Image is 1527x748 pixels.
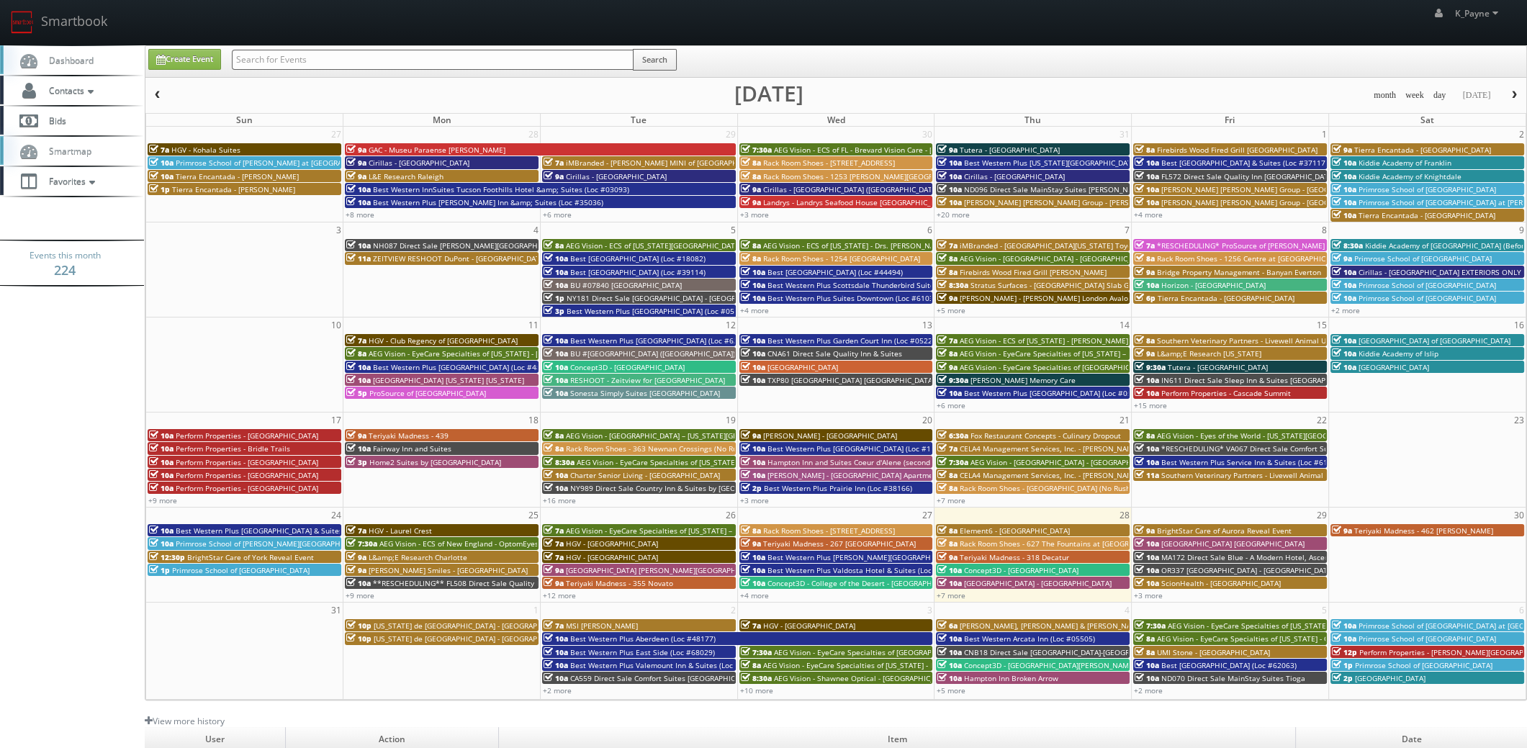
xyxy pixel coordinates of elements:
span: 10a [544,470,568,480]
span: Best Western Plus Service Inn & Suites (Loc #61094) WHITE GLOVE [1161,457,1393,467]
span: 10a [544,483,568,493]
span: 7a [149,145,169,155]
span: 8a [1135,145,1155,155]
a: +4 more [1134,209,1163,220]
span: 10a [346,362,371,372]
span: TXP80 [GEOGRAPHIC_DATA] [GEOGRAPHIC_DATA] [767,375,934,385]
span: Bridge Property Management - Banyan Everton [1157,267,1321,277]
span: [PERSON_NAME] - [GEOGRAPHIC_DATA] [763,431,897,441]
span: Rack Room Shoes - 1256 Centre at [GEOGRAPHIC_DATA] [1157,253,1348,263]
span: 8a [937,526,958,536]
span: 10a [149,171,174,181]
span: 7:30a [741,145,772,155]
span: AEG Vision - ECS of [US_STATE][GEOGRAPHIC_DATA] [566,240,742,251]
span: 10a [1135,457,1159,467]
span: AEG Vision - [GEOGRAPHIC_DATA] – [US_STATE][GEOGRAPHIC_DATA]. ([GEOGRAPHIC_DATA]) [566,431,875,441]
span: AEG Vision - EyeCare Specialties of [US_STATE][PERSON_NAME] Eyecare Associates [577,457,862,467]
span: 7a [1135,240,1155,251]
span: Rack Room Shoes - 627 The Fountains at [GEOGRAPHIC_DATA] (No Rush) [960,539,1208,549]
span: 8:30a [544,457,575,467]
span: 9a [1135,267,1155,277]
span: 10a [149,483,174,493]
span: NY181 Direct Sale [GEOGRAPHIC_DATA] - [GEOGRAPHIC_DATA] [567,293,780,303]
span: AEG Vision - ECS of [US_STATE] - [PERSON_NAME] EyeCare - [GEOGRAPHIC_DATA] ([GEOGRAPHIC_DATA]) [960,335,1312,346]
span: 10a [149,470,174,480]
span: 8a [741,171,761,181]
span: Kiddie Academy of Franklin [1359,158,1451,168]
span: Best Western Plus [GEOGRAPHIC_DATA] (Loc #05385) [567,306,749,316]
span: Cirillas - [GEOGRAPHIC_DATA] [369,158,469,168]
span: 10a [741,280,765,290]
span: 10a [544,267,568,277]
span: NY989 Direct Sale Country Inn & Suites by [GEOGRAPHIC_DATA], [GEOGRAPHIC_DATA] [570,483,864,493]
span: 11a [346,253,371,263]
span: 8a [937,483,958,493]
span: Teriyaki Madness - 267 [GEOGRAPHIC_DATA] [763,539,916,549]
span: [GEOGRAPHIC_DATA] [767,362,838,372]
span: Southern Veterinary Partners - Livewell Animal Urgent Care of Goodyear [1161,470,1411,480]
span: AEG Vision - EyeCare Specialties of [US_STATE] – [PERSON_NAME] Family EyeCare [960,348,1240,359]
span: Contacts [42,84,97,96]
span: 10a [741,293,765,303]
span: GAC - Museu Paraense [PERSON_NAME] [369,145,505,155]
span: 10a [346,184,371,194]
span: Primrose School of [PERSON_NAME] at [GEOGRAPHIC_DATA] [176,158,382,168]
span: 10a [346,240,371,251]
span: [GEOGRAPHIC_DATA] [1359,362,1429,372]
span: Perform Properties - [GEOGRAPHIC_DATA] [176,483,318,493]
span: Best [GEOGRAPHIC_DATA] (Loc #44494) [767,267,903,277]
span: K_Payne [1455,7,1503,19]
span: ND096 Direct Sale MainStay Suites [PERSON_NAME] [964,184,1145,194]
span: CELA4 Management Services, Inc. - [PERSON_NAME] Genesis [960,470,1169,480]
button: week [1400,86,1429,104]
img: smartbook-logo.png [11,11,34,34]
span: 10a [1135,388,1159,398]
a: +3 more [740,495,769,505]
span: Best [GEOGRAPHIC_DATA] (Loc #18082) [570,253,706,263]
span: Best [GEOGRAPHIC_DATA] (Loc #39114) [570,267,706,277]
span: ZEITVIEW RESHOOT DuPont - [GEOGRAPHIC_DATA], [GEOGRAPHIC_DATA] [373,253,621,263]
span: Concept3D - [GEOGRAPHIC_DATA] [570,362,685,372]
span: Best Western Plus Suites Downtown (Loc #61037) [767,293,940,303]
span: 10a [544,348,568,359]
span: 1p [544,293,564,303]
span: 10a [1332,267,1356,277]
span: 9a [937,145,958,155]
span: [PERSON_NAME] Smiles - [GEOGRAPHIC_DATA] [369,565,528,575]
span: AEG Vision - EyeCare Specialties of [US_STATE] – [PERSON_NAME] Eye Care [566,526,824,536]
span: 10a [741,375,765,385]
span: 10a [1332,184,1356,194]
span: 9a [741,539,761,549]
span: Smartmap [42,145,91,157]
span: NH087 Direct Sale [PERSON_NAME][GEOGRAPHIC_DATA], Ascend Hotel Collection [373,240,654,251]
span: Perform Properties - Bridle Trails [176,443,290,454]
span: 7a [544,526,564,536]
span: Firebirds Wood Fired Grill [PERSON_NAME] [960,267,1107,277]
span: 10a [937,158,962,168]
span: 8a [1135,335,1155,346]
span: RESHOOT - Zeitview for [GEOGRAPHIC_DATA] [570,375,725,385]
span: CNA61 Direct Sale Quality Inn & Suites [767,348,902,359]
span: Best Western Plus Prairie Inn (Loc #38166) [764,483,912,493]
span: 8a [937,470,958,480]
span: Charter Senior Living - [GEOGRAPHIC_DATA] [570,470,720,480]
span: [PERSON_NAME] - [GEOGRAPHIC_DATA] Apartments [767,470,944,480]
span: IN611 Direct Sale Sleep Inn & Suites [GEOGRAPHIC_DATA] [1161,375,1361,385]
span: 10a [741,457,765,467]
span: *RESCHEDULING* VA067 Direct Sale Comfort Suites [GEOGRAPHIC_DATA] [1161,443,1414,454]
span: Cirillas - [GEOGRAPHIC_DATA] [964,171,1065,181]
span: [PERSON_NAME] [PERSON_NAME] Group - [GEOGRAPHIC_DATA] - [STREET_ADDRESS] [1161,197,1449,207]
span: 7a [544,158,564,168]
span: 7a [937,443,958,454]
span: Rack Room Shoes - 1253 [PERSON_NAME][GEOGRAPHIC_DATA] [763,171,977,181]
span: 9a [937,362,958,372]
span: Dashboard [42,54,94,66]
span: 10a [149,158,174,168]
span: 9a [346,158,366,168]
span: 8a [1135,253,1155,263]
span: 10a [346,197,371,207]
span: 8a [937,267,958,277]
span: Fairway Inn and Suites [373,443,451,454]
span: AEG Vision - EyeCare Specialties of [GEOGRAPHIC_DATA] - Medfield Eye Associates [960,362,1243,372]
span: 8a [741,253,761,263]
